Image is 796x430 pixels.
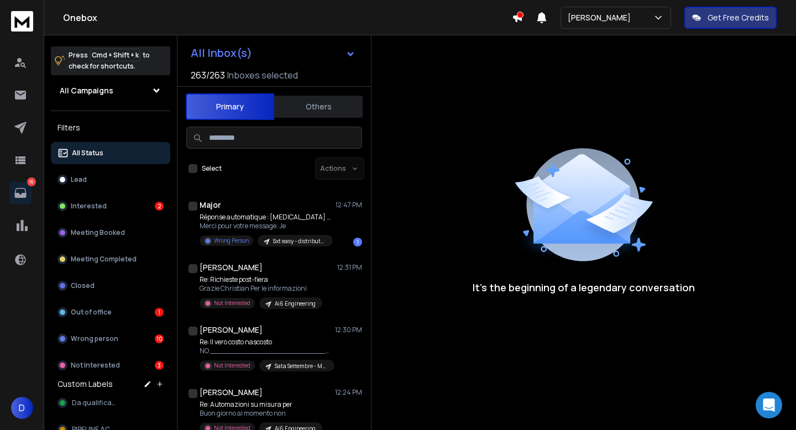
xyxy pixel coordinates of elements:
p: 16 [27,177,36,186]
span: Da qualificare [72,398,118,407]
button: Meeting Booked [51,222,170,244]
p: Meeting Booked [71,228,125,237]
p: Get Free Credits [708,12,769,23]
button: Da qualificare [51,392,170,414]
button: All Status [51,142,170,164]
p: Out of office [71,308,112,317]
p: It’s the beginning of a legendary conversation [473,280,695,295]
p: 12:31 PM [337,263,362,272]
button: Not Interested3 [51,354,170,376]
p: Re: Il vero costo nascosto [200,338,332,347]
div: 2 [155,202,164,211]
h1: All Campaigns [60,85,113,96]
div: 1 [353,238,362,247]
h1: [PERSON_NAME] [200,262,263,273]
div: 3 [155,361,164,370]
p: 12:47 PM [336,201,362,209]
p: Lead [71,175,87,184]
span: 263 / 263 [191,69,225,82]
button: Get Free Credits [684,7,777,29]
button: All Inbox(s) [182,42,364,64]
label: Select [202,164,222,173]
p: Meeting Completed [71,255,137,264]
button: Meeting Completed [51,248,170,270]
p: Buon giorno al momento non [200,409,322,418]
p: 12:24 PM [335,388,362,397]
p: Wrong Person [214,237,249,245]
p: Interested [71,202,107,211]
button: All Campaigns [51,80,170,102]
div: 1 [155,308,164,317]
img: logo [11,11,33,32]
button: Out of office1 [51,301,170,323]
button: Interested2 [51,195,170,217]
h1: Onebox [63,11,512,24]
h3: Filters [51,120,170,135]
h3: Custom Labels [57,379,113,390]
p: Grazie Christian Per le informazioni [200,284,322,293]
p: Press to check for shortcuts. [69,50,150,72]
p: 12:30 PM [335,326,362,334]
button: Lead [51,169,170,191]
h1: All Inbox(s) [191,48,252,59]
span: Cmd + Shift + k [90,49,140,61]
button: Primary [186,93,274,120]
button: Others [274,95,363,119]
p: Closed [71,281,95,290]
p: Wrong person [71,334,118,343]
p: Re: Richieste post-fiera [200,275,322,284]
div: 10 [155,334,164,343]
h1: Major [200,200,221,211]
p: Not Interested [214,299,250,307]
h1: [PERSON_NAME] [200,387,263,398]
p: Not Interested [214,361,250,370]
p: Ai6 Engineering [275,300,316,308]
p: Merci pour votre message. Je [200,222,332,230]
button: D [11,397,33,419]
p: NO __________________________________________ [PERSON_NAME] Filtration [200,347,332,355]
p: Sata Settembre - Margini Nascosti Magazzino [275,362,328,370]
button: Closed [51,275,170,297]
p: Not Interested [71,361,120,370]
p: Sxt easy - distributori [273,237,326,245]
h3: Inboxes selected [227,69,298,82]
p: Réponse automatique : [MEDICAL_DATA] distribution? [200,213,332,222]
p: Re: Automazioni su misura per [200,400,322,409]
h1: [PERSON_NAME] [200,324,263,335]
p: [PERSON_NAME] [568,12,635,23]
p: All Status [72,149,103,158]
a: 16 [9,182,32,204]
div: Open Intercom Messenger [756,392,782,418]
button: Wrong person10 [51,328,170,350]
